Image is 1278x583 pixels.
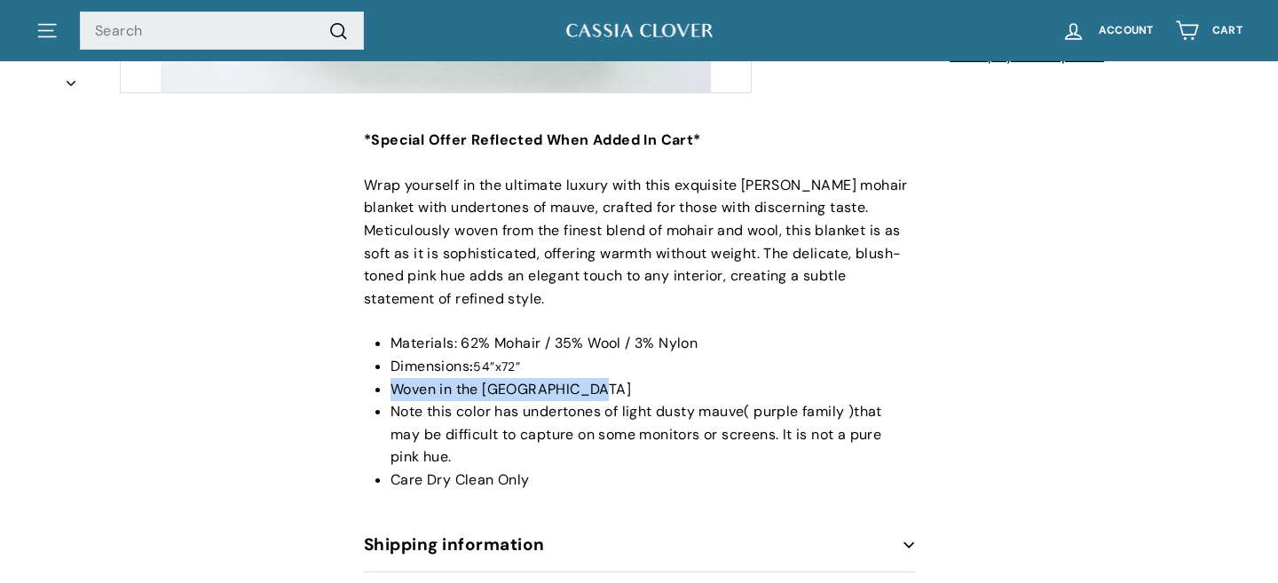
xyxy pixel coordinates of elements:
span: Materials: 62% Mohair / 35% Wool / 3% Nylon [390,334,698,352]
span: Cart [1212,25,1242,36]
li: Note this color has undertones of light dusty mauve( purple family )that may be difficult to capt... [390,400,914,469]
li: Woven in the [GEOGRAPHIC_DATA] [390,378,914,401]
a: Cart [1164,4,1253,57]
input: Search [80,12,364,51]
li: Dimensions [390,355,914,378]
strong: : [469,358,473,374]
a: Account [1051,4,1164,57]
span: 54”x72” [473,358,520,374]
button: Next [35,62,106,94]
li: Care Dry Clean Only [390,469,914,492]
button: Shipping information [364,518,914,572]
span: Account [1099,25,1154,36]
p: Wrap yourself in the ultimate luxury with this exquisite [PERSON_NAME] mohair blanket with undert... [364,174,914,311]
strong: *Special Offer Reflected When Added In Cart* [364,130,701,149]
